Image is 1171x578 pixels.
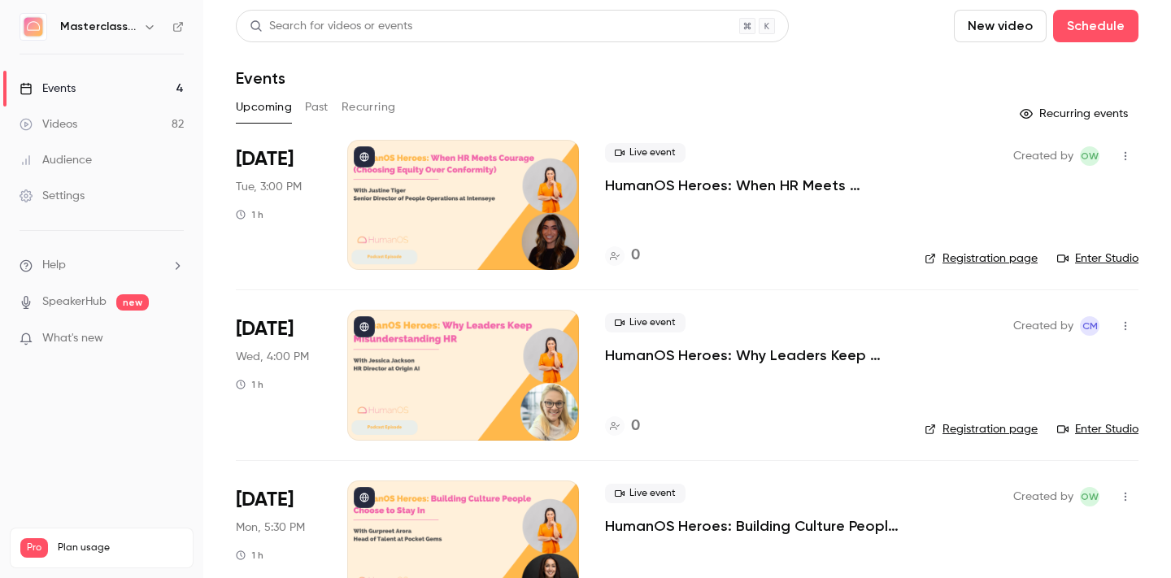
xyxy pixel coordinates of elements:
span: OW [1081,146,1099,166]
span: Created by [1013,487,1073,506]
span: Tue, 3:00 PM [236,179,302,195]
div: Sep 10 Wed, 4:00 PM (Europe/London) [236,310,321,440]
button: Upcoming [236,94,292,120]
span: Pro [20,538,48,558]
a: HumanOS Heroes: When HR Meets Courage (Choosing Equity Over Conformity) [605,176,899,195]
button: New video [954,10,1047,42]
button: Past [305,94,329,120]
div: Sep 9 Tue, 3:00 PM (Europe/London) [236,140,321,270]
h4: 0 [631,415,640,437]
span: Live event [605,484,686,503]
div: Audience [20,152,92,168]
a: 0 [605,415,640,437]
span: Created by [1013,316,1073,336]
span: Olivia Wynne [1080,146,1099,166]
span: [DATE] [236,316,294,342]
a: 0 [605,245,640,267]
h1: Events [236,68,285,88]
div: Videos [20,116,77,133]
span: Help [42,257,66,274]
span: Plan usage [58,541,183,554]
a: Registration page [925,250,1038,267]
div: Search for videos or events [250,18,412,35]
div: 1 h [236,208,263,221]
a: Registration page [925,421,1038,437]
div: Events [20,80,76,97]
span: Wed, 4:00 PM [236,349,309,365]
div: 1 h [236,378,263,391]
span: Created by [1013,146,1073,166]
span: OW [1081,487,1099,506]
button: Recurring [342,94,396,120]
span: Olivia Wynne [1080,487,1099,506]
img: Masterclass Channel [20,14,46,40]
span: [DATE] [236,146,294,172]
h4: 0 [631,245,640,267]
span: Live event [605,313,686,332]
a: Enter Studio [1057,250,1138,267]
a: Enter Studio [1057,421,1138,437]
span: [DATE] [236,487,294,513]
span: Live event [605,143,686,163]
button: Recurring events [1012,101,1138,127]
span: Mon, 5:30 PM [236,519,305,536]
a: HumanOS Heroes: Building Culture People Choose to Stay In [605,516,899,536]
a: HumanOS Heroes: Why Leaders Keep Misunderstanding HR [605,345,899,365]
span: new [116,294,149,311]
a: SpeakerHub [42,293,107,311]
h6: Masterclass Channel [60,19,137,35]
span: What's new [42,330,103,347]
li: help-dropdown-opener [20,257,184,274]
button: Schedule [1053,10,1138,42]
span: Connor McManus [1080,316,1099,336]
span: CM [1082,316,1098,336]
div: 1 h [236,549,263,562]
div: Settings [20,188,85,204]
iframe: Noticeable Trigger [164,332,184,346]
